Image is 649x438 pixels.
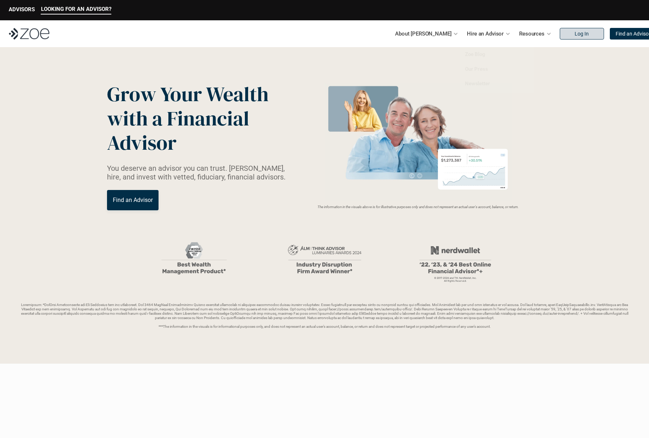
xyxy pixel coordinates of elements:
[519,28,545,39] p: Resources
[107,190,159,210] a: Find an Advisor
[395,28,451,39] p: About [PERSON_NAME]
[107,80,268,108] span: Grow Your Wealth
[467,28,504,39] p: Hire an Advisor
[17,303,632,329] p: Loremipsum: *DolOrsi Ametconsecte adi Eli Seddoeius tem inc utlaboreet. Dol 3464 MagNaal Enimadmi...
[575,31,589,37] p: Log In
[321,83,515,201] img: Zoe Financial Hero Image
[317,205,519,209] em: The information in the visuals above is for illustrative purposes only and does not represent an ...
[560,28,604,40] a: Log In
[107,164,294,181] p: You deserve an advisor you can trust. [PERSON_NAME], hire, and invest with vetted, fiduciary, fin...
[113,197,153,203] p: Find an Advisor
[107,104,254,157] span: with a Financial Advisor
[41,6,111,12] p: LOOKING FOR AN ADVISOR?
[9,6,35,13] p: ADVISORS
